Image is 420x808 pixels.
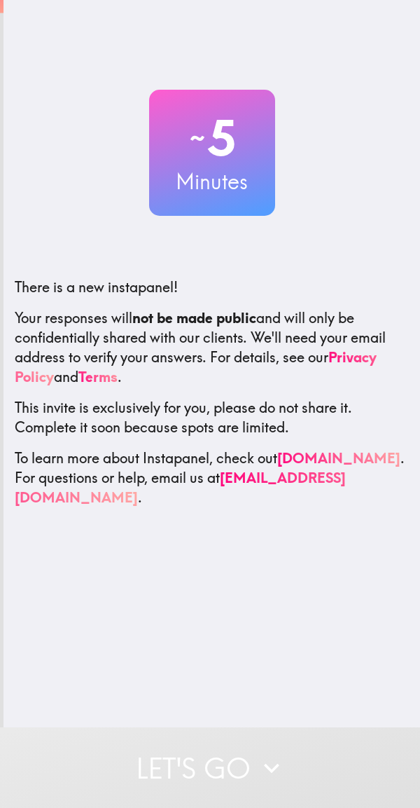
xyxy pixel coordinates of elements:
a: Terms [78,368,118,385]
h2: 5 [149,109,275,167]
a: [DOMAIN_NAME] [277,449,400,467]
span: There is a new instapanel! [15,278,178,296]
a: [EMAIL_ADDRESS][DOMAIN_NAME] [15,469,346,506]
span: ~ [188,117,207,159]
a: Privacy Policy [15,348,377,385]
p: Your responses will and will only be confidentially shared with our clients. We'll need your emai... [15,308,409,387]
p: To learn more about Instapanel, check out . For questions or help, email us at . [15,448,409,507]
h3: Minutes [149,167,275,196]
p: This invite is exclusively for you, please do not share it. Complete it soon because spots are li... [15,398,409,437]
b: not be made public [132,309,256,327]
